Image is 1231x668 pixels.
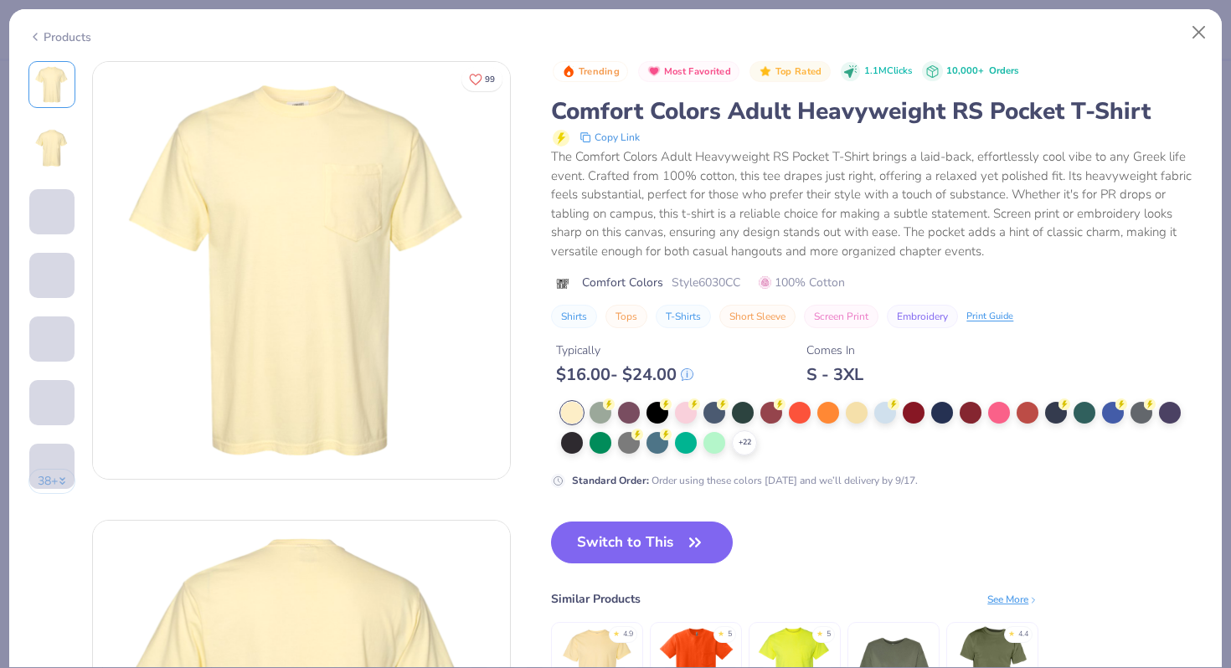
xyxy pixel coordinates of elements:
div: Comfort Colors Adult Heavyweight RS Pocket T-Shirt [551,95,1203,127]
div: ★ [1008,629,1015,635]
button: Shirts [551,305,597,328]
img: User generated content [29,362,32,407]
span: Style 6030CC [672,274,740,291]
button: Badge Button [749,61,830,83]
div: Similar Products [551,590,641,608]
div: Typically [556,342,693,359]
button: Short Sleeve [719,305,796,328]
div: S - 3XL [806,364,863,385]
div: ★ [816,629,823,635]
img: User generated content [29,298,32,343]
span: Most Favorited [664,67,731,76]
div: ★ [718,629,724,635]
button: T-Shirts [656,305,711,328]
img: Top Rated sort [759,64,772,78]
button: Screen Print [804,305,878,328]
div: Order using these colors [DATE] and we’ll delivery by 9/17. [572,473,918,488]
button: Badge Button [553,61,628,83]
img: User generated content [29,489,32,534]
button: Badge Button [638,61,739,83]
strong: Standard Order : [572,474,649,487]
img: Front [93,62,510,479]
button: Tops [605,305,647,328]
img: User generated content [29,234,32,280]
button: copy to clipboard [574,127,645,147]
div: ★ [613,629,620,635]
div: $ 16.00 - $ 24.00 [556,364,693,385]
span: 1.1M Clicks [864,64,912,79]
span: Trending [579,67,620,76]
img: Front [32,64,72,105]
span: Top Rated [775,67,822,76]
img: Trending sort [562,64,575,78]
span: 100% Cotton [759,274,845,291]
button: Embroidery [887,305,958,328]
div: Products [28,28,91,46]
button: 38+ [28,469,76,494]
img: brand logo [551,277,574,290]
div: 5 [728,629,732,640]
img: Most Favorited sort [647,64,661,78]
span: + 22 [739,437,751,449]
div: 4.4 [1018,629,1028,640]
span: 99 [485,75,495,84]
span: Comfort Colors [582,274,663,291]
button: Switch to This [551,522,733,563]
div: 10,000+ [946,64,1018,79]
img: Back [32,128,72,168]
div: Print Guide [966,310,1013,324]
button: Like [461,67,502,91]
div: 4.9 [623,629,633,640]
button: Close [1183,17,1215,49]
div: Comes In [806,342,863,359]
div: The Comfort Colors Adult Heavyweight RS Pocket T-Shirt brings a laid-back, effortlessly cool vibe... [551,147,1203,260]
span: Orders [989,64,1018,77]
img: User generated content [29,425,32,470]
div: 5 [827,629,831,640]
div: See More [987,592,1038,607]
